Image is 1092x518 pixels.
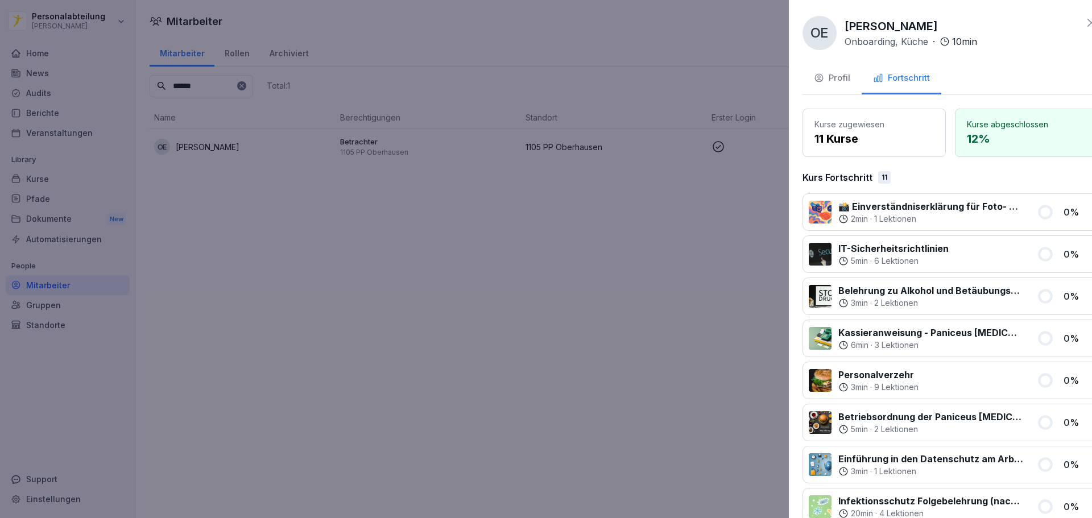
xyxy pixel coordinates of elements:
p: 9 Lektionen [874,382,919,393]
p: 📸 Einverständniserklärung für Foto- und Videonutzung [838,200,1023,213]
p: 0 % [1064,374,1092,387]
p: Onboarding, Küche [845,35,928,48]
p: 11 Kurse [814,130,934,147]
div: Fortschritt [873,72,930,85]
p: Belehrung zu Alkohol und Betäubungsmitteln am Arbeitsplatz [838,284,1023,297]
p: 0 % [1064,289,1092,303]
p: Kurs Fortschritt [803,171,872,184]
p: 6 Lektionen [874,255,919,267]
p: 0 % [1064,331,1092,345]
div: · [838,382,919,393]
p: 0 % [1064,247,1092,261]
p: 3 min [851,466,868,477]
button: Fortschritt [862,64,941,94]
div: 11 [878,171,891,184]
p: 6 min [851,339,868,351]
p: Kurse abgeschlossen [967,118,1086,130]
div: · [838,466,1023,477]
div: · [838,255,949,267]
p: 10 min [952,35,977,48]
div: · [838,424,1023,435]
p: 2 Lektionen [874,297,918,309]
p: 0 % [1064,458,1092,471]
p: 5 min [851,424,868,435]
div: Profil [814,72,850,85]
p: 2 Lektionen [874,424,918,435]
p: 3 min [851,297,868,309]
p: 12 % [967,130,1086,147]
div: · [838,213,1023,225]
div: · [838,339,1023,351]
p: 1 Lektionen [874,466,916,477]
p: Personalverzehr [838,368,919,382]
p: Infektionsschutz Folgebelehrung (nach §43 IfSG) [838,494,1023,508]
div: · [838,297,1023,309]
p: 5 min [851,255,868,267]
p: 3 min [851,382,868,393]
p: Kassieranweisung - Paniceus [MEDICAL_DATA] Systemzentrale GmbH [838,326,1023,339]
p: 3 Lektionen [875,339,919,351]
p: 0 % [1064,205,1092,219]
p: 2 min [851,213,868,225]
p: 0 % [1064,416,1092,429]
p: 0 % [1064,500,1092,513]
p: 1 Lektionen [874,213,916,225]
div: OE [803,16,837,50]
button: Profil [803,64,862,94]
p: Kurse zugewiesen [814,118,934,130]
p: Betriebsordnung der Paniceus [MEDICAL_DATA] Systemzentrale [838,410,1023,424]
p: [PERSON_NAME] [845,18,938,35]
p: Einführung in den Datenschutz am Arbeitsplatz nach Art. 13 ff. DSGVO [838,452,1023,466]
p: IT-Sicherheitsrichtlinien [838,242,949,255]
div: · [845,35,977,48]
